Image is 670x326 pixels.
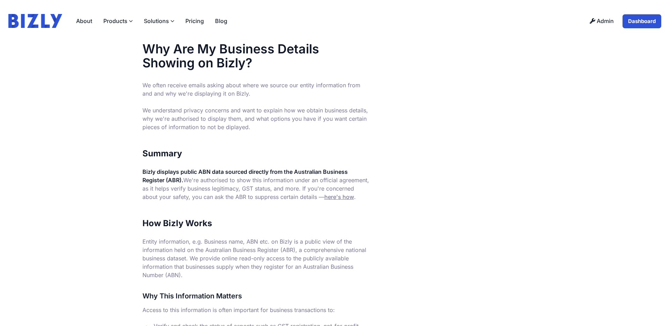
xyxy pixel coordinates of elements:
p: Access to this information is often important for business transactions to: [142,306,369,314]
a: Dashboard [622,14,662,29]
p: We often receive emails asking about where we source our entity information from and and why we'r... [142,81,369,131]
strong: Bizly displays public ABN data sourced directly from the Australian Business Register (ABR). [142,168,348,184]
h3: Why This Information Matters [142,290,369,302]
a: Admin [584,14,619,29]
a: Blog [209,14,233,28]
a: About [71,14,98,28]
a: here's how [324,193,354,200]
h2: Summary [142,148,369,159]
p: Entity information, e.g. Business name, ABN etc. on Bizly is a public view of the information hel... [142,237,369,279]
a: Pricing [180,14,209,28]
label: Solutions [138,14,180,28]
p: We're authorised to show this information under an official agreement, as it helps verify busines... [142,168,369,201]
label: Products [98,14,138,28]
h2: How Bizly Works [142,218,369,229]
h1: Why Are My Business Details Showing on Bizly? [142,42,369,70]
img: bizly_logo.svg [8,14,62,28]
